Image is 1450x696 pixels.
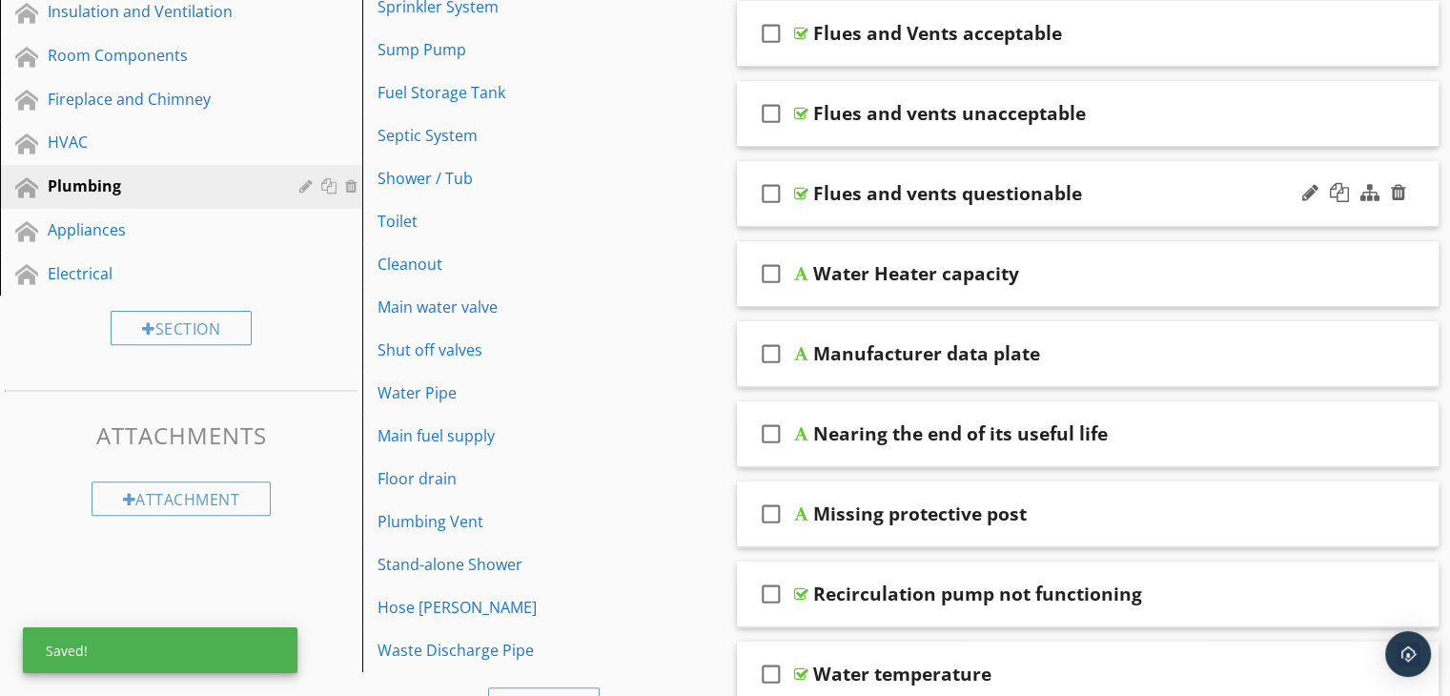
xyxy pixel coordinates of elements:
i: check_box_outline_blank [756,171,786,216]
div: Flues and Vents acceptable [813,22,1062,45]
div: Open Intercom Messenger [1385,631,1431,677]
div: Water Pipe [378,381,643,404]
i: check_box_outline_blank [756,91,786,136]
div: Fireplace and Chimney [48,88,272,111]
div: Flues and vents unacceptable [813,102,1086,125]
div: Saved! [23,627,297,673]
div: Hose [PERSON_NAME] [378,596,643,619]
div: Electrical [48,262,272,285]
div: Section [111,311,252,345]
div: Fuel Storage Tank [378,81,643,104]
div: Attachment [92,481,272,516]
i: check_box_outline_blank [756,331,786,377]
div: Main water valve [378,296,643,318]
div: Flues and vents questionable [813,182,1082,205]
div: HVAC [48,131,272,154]
div: Room Components [48,44,272,67]
div: Manufacturer data plate [813,342,1040,365]
div: Main fuel supply [378,424,643,447]
div: Water temperature [813,663,991,686]
div: Sump Pump [378,38,643,61]
i: check_box_outline_blank [756,491,786,537]
div: Recirculation pump not functioning [813,583,1142,605]
div: Nearing the end of its useful life [813,422,1108,445]
div: Missing protective post [813,502,1027,525]
i: check_box_outline_blank [756,10,786,56]
div: Cleanout [378,253,643,276]
div: Stand-alone Shower [378,553,643,576]
i: check_box_outline_blank [756,411,786,457]
div: Septic System [378,124,643,147]
div: Shut off valves [378,338,643,361]
div: Plumbing [48,174,272,197]
div: Shower / Tub [378,167,643,190]
div: Floor drain [378,467,643,490]
i: check_box_outline_blank [756,571,786,617]
div: Appliances [48,218,272,241]
div: Plumbing Vent [378,510,643,533]
div: Toilet [378,210,643,233]
i: check_box_outline_blank [756,251,786,297]
div: Water Heater capacity [813,262,1019,285]
div: Waste Discharge Pipe [378,639,643,662]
